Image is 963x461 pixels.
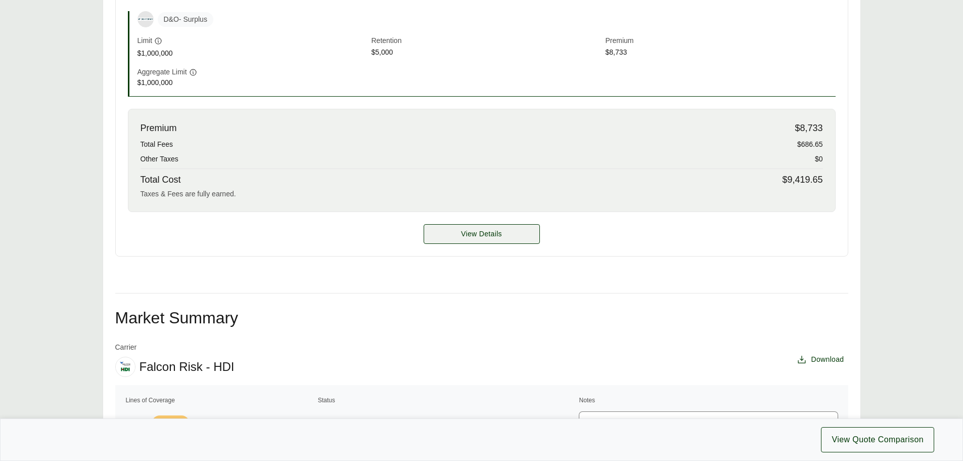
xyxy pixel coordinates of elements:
[811,354,844,365] span: Download
[782,173,822,187] span: $9,419.65
[141,173,181,187] span: Total Cost
[152,415,190,432] span: Pending
[141,121,177,135] span: Premium
[424,224,540,244] button: View Details
[317,395,577,405] th: Status
[140,359,235,374] span: Falcon Risk - HDI
[372,47,602,59] span: $5,000
[815,154,823,164] span: $0
[821,427,934,452] button: View Quote Comparison
[141,139,173,150] span: Total Fees
[579,395,838,405] th: Notes
[606,35,836,47] span: Premium
[797,139,823,150] span: $686.65
[116,361,135,373] img: Falcon Risk - HDI
[158,12,213,27] span: D&O - Surplus
[832,434,924,446] span: View Quote Comparison
[115,342,235,353] span: Carrier
[141,189,823,199] div: Taxes & Fees are fully earned.
[372,35,602,47] span: Retention
[137,48,368,59] span: $1,000,000
[125,395,315,405] th: Lines of Coverage
[793,350,848,369] button: Download
[115,310,848,326] h2: Market Summary
[141,154,178,164] span: Other Taxes
[137,67,187,77] span: Aggregate Limit
[424,224,540,244] a: Counterpart - D&O Only details
[461,229,502,239] span: View Details
[137,77,368,88] span: $1,000,000
[795,121,822,135] span: $8,733
[606,47,836,59] span: $8,733
[137,35,153,46] span: Limit
[138,18,153,21] img: Counterpart
[126,416,146,430] span: D&O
